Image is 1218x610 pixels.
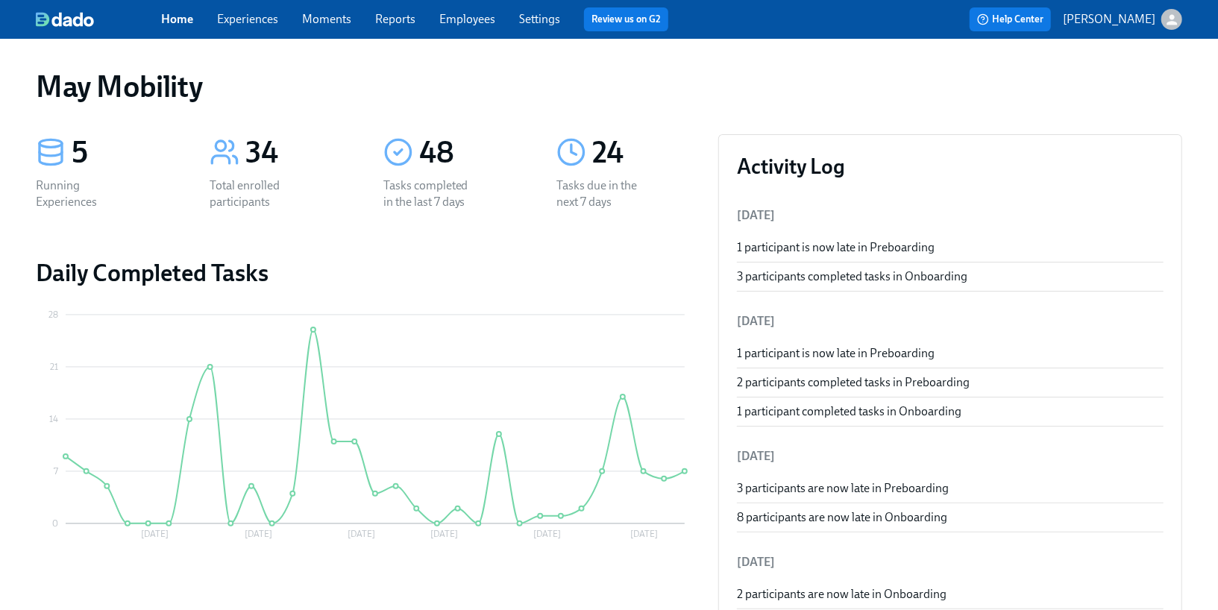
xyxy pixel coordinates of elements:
a: Employees [439,12,495,26]
li: [DATE] [737,544,1164,580]
tspan: 0 [52,518,58,529]
div: 3 participants completed tasks in Onboarding [737,268,1164,285]
div: 48 [419,134,521,172]
tspan: [DATE] [430,529,458,540]
a: Reports [375,12,415,26]
button: Help Center [970,7,1051,31]
li: [DATE] [737,438,1164,474]
div: Running Experiences [36,177,131,210]
a: Review us on G2 [591,12,661,27]
p: [PERSON_NAME] [1063,11,1155,28]
div: 3 participants are now late in Preboarding [737,480,1164,497]
tspan: [DATE] [141,529,169,540]
tspan: [DATE] [630,529,658,540]
div: Tasks completed in the last 7 days [383,177,479,210]
h3: Activity Log [737,153,1164,180]
span: Help Center [977,12,1043,27]
div: 2 participants are now late in Onboarding [737,586,1164,603]
div: 1 participant is now late in Preboarding [737,239,1164,256]
li: [DATE] [737,304,1164,339]
a: Home [161,12,193,26]
div: 34 [245,134,348,172]
span: [DATE] [737,208,775,222]
tspan: [DATE] [245,529,272,540]
div: Total enrolled participants [210,177,305,210]
a: Experiences [217,12,278,26]
tspan: [DATE] [533,529,561,540]
div: 2 participants completed tasks in Preboarding [737,374,1164,391]
a: Settings [519,12,560,26]
div: 1 participant is now late in Preboarding [737,345,1164,362]
button: Review us on G2 [584,7,668,31]
h2: Daily Completed Tasks [36,258,694,288]
button: [PERSON_NAME] [1063,9,1182,30]
h1: May Mobility [36,69,202,104]
tspan: [DATE] [348,529,375,540]
tspan: 21 [50,362,58,372]
tspan: 28 [48,309,58,320]
div: Tasks due in the next 7 days [556,177,652,210]
a: dado [36,12,161,27]
a: Moments [302,12,351,26]
div: 8 participants are now late in Onboarding [737,509,1164,526]
div: 5 [72,134,174,172]
img: dado [36,12,94,27]
div: 24 [592,134,694,172]
div: 1 participant completed tasks in Onboarding [737,403,1164,420]
tspan: 7 [54,466,58,477]
tspan: 14 [49,414,58,424]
